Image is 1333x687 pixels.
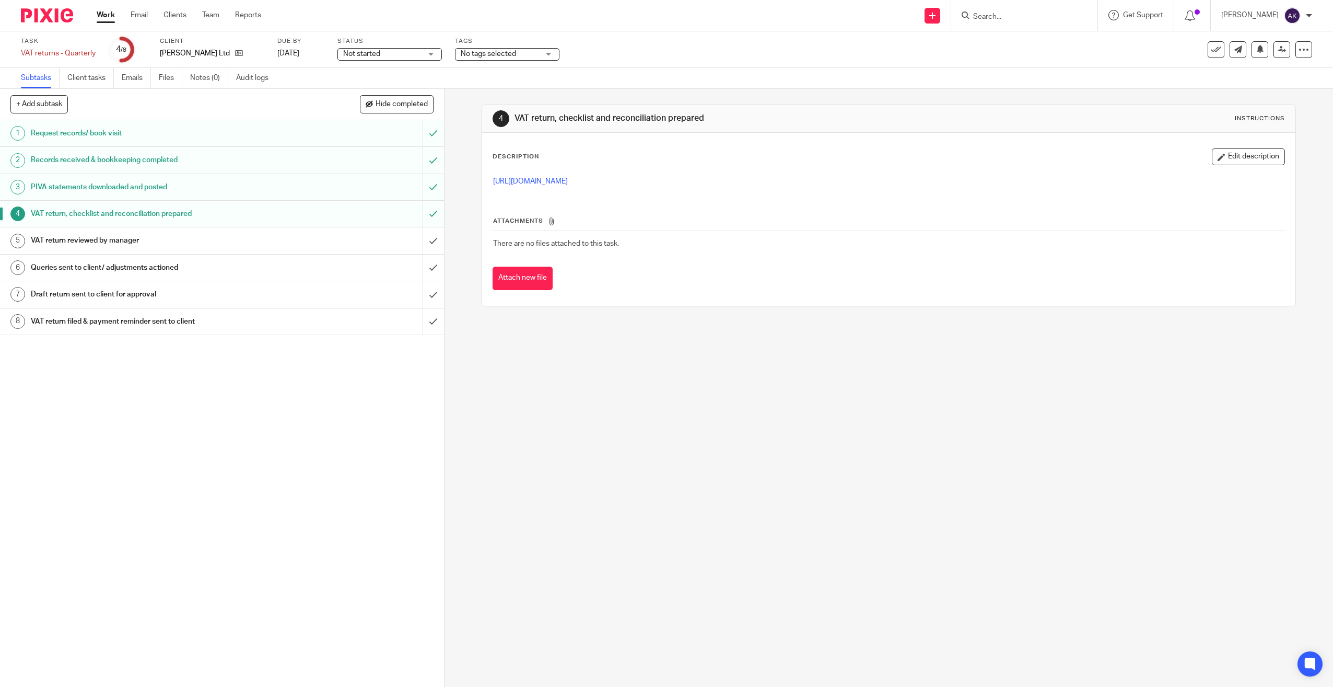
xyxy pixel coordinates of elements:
p: Description [493,153,539,161]
div: 3 [10,180,25,194]
button: Hide completed [360,95,434,113]
a: Team [202,10,219,20]
h1: VAT return reviewed by manager [31,233,285,248]
input: Search [972,13,1066,22]
label: Tags [455,37,559,45]
h1: PIVA statements downloaded and posted [31,179,285,195]
div: 1 [10,126,25,141]
label: Task [21,37,96,45]
small: /8 [121,47,126,53]
div: 6 [10,260,25,275]
span: Not started [343,50,380,58]
a: Clients [163,10,186,20]
label: Due by [277,37,324,45]
div: 4 [116,43,126,55]
label: Status [337,37,442,45]
div: 4 [493,110,509,127]
a: Client tasks [67,68,114,88]
a: Email [131,10,148,20]
h1: Draft return sent to client for approval [31,287,285,302]
span: Attachments [493,218,543,224]
span: Hide completed [376,100,428,109]
a: Reports [235,10,261,20]
button: Attach new file [493,267,553,290]
img: Pixie [21,8,73,22]
span: Get Support [1123,12,1163,19]
h1: VAT return, checklist and reconciliation prepared [31,206,285,222]
h1: Records received & bookkeeping completed [31,152,285,168]
a: Notes (0) [190,68,228,88]
a: Subtasks [21,68,60,88]
img: svg%3E [1284,7,1301,24]
div: Instructions [1235,115,1285,123]
h1: Queries sent to client/ adjustments actioned [31,260,285,276]
a: Emails [122,68,151,88]
button: Edit description [1212,148,1285,165]
a: Files [159,68,182,88]
label: Client [160,37,264,45]
p: [PERSON_NAME] [1221,10,1279,20]
button: + Add subtask [10,95,68,113]
h1: Request records/ book visit [31,125,285,141]
div: VAT returns - Quarterly [21,48,96,59]
div: 7 [10,287,25,302]
span: No tags selected [461,50,516,58]
a: Audit logs [236,68,276,88]
div: 5 [10,234,25,248]
h1: VAT return filed & payment reminder sent to client [31,314,285,329]
a: Work [97,10,115,20]
div: 4 [10,207,25,221]
div: 2 [10,153,25,168]
div: 8 [10,314,25,329]
p: [PERSON_NAME] Ltd [160,48,230,59]
a: [URL][DOMAIN_NAME] [493,178,568,185]
h1: VAT return, checklist and reconciliation prepared [515,113,911,124]
span: There are no files attached to this task. [493,240,619,247]
span: [DATE] [277,50,299,57]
